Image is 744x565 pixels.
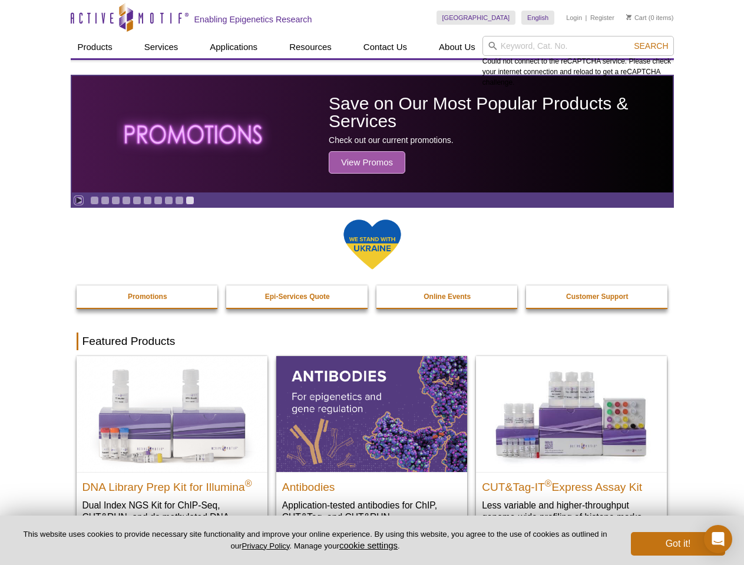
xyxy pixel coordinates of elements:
sup: ® [245,478,252,488]
a: Online Events [376,285,519,308]
a: Contact Us [356,36,414,58]
a: Applications [203,36,264,58]
a: Services [137,36,186,58]
li: | [586,11,587,25]
a: Go to slide 3 [111,196,120,205]
a: Products [71,36,120,58]
a: DNA Library Prep Kit for Illumina DNA Library Prep Kit for Illumina® Dual Index NGS Kit for ChIP-... [77,356,267,546]
span: View Promos [329,151,405,174]
a: Customer Support [526,285,669,308]
img: We Stand With Ukraine [343,218,402,271]
span: Search [634,41,668,51]
a: All Antibodies Antibodies Application-tested antibodies for ChIP, CUT&Tag, and CUT&RUN. [276,356,467,534]
a: CUT&Tag-IT® Express Assay Kit CUT&Tag-IT®Express Assay Kit Less variable and higher-throughput ge... [476,356,667,534]
h2: CUT&Tag-IT Express Assay Kit [482,476,661,493]
img: DNA Library Prep Kit for Illumina [77,356,267,471]
button: cookie settings [339,540,398,550]
h2: Featured Products [77,333,668,350]
a: The word promotions written in all caps with a glowing effect Save on Our Most Popular Products &... [72,76,673,192]
a: Go to slide 6 [143,196,152,205]
a: Go to slide 8 [164,196,173,205]
p: Check out our current promotions. [329,135,666,145]
p: Dual Index NGS Kit for ChIP-Seq, CUT&RUN, and ds methylated DNA assays. [82,499,262,535]
p: Application-tested antibodies for ChIP, CUT&Tag, and CUT&RUN. [282,499,461,523]
article: Save on Our Most Popular Products & Services [72,76,673,192]
img: The word promotions written in all caps with a glowing effect [117,104,272,164]
strong: Customer Support [566,293,628,301]
img: CUT&Tag-IT® Express Assay Kit [476,356,667,471]
h2: Antibodies [282,476,461,493]
a: Promotions [77,285,219,308]
a: Register [590,14,614,22]
strong: Promotions [128,293,167,301]
a: Go to slide 4 [122,196,131,205]
h2: Save on Our Most Popular Products & Services [329,95,666,130]
strong: Online Events [424,293,471,301]
a: Toggle autoplay [74,196,83,205]
button: Got it! [631,532,725,556]
input: Keyword, Cat. No. [482,36,674,56]
a: Go to slide 5 [133,196,141,205]
img: Your Cart [626,14,631,20]
a: Privacy Policy [242,541,289,550]
a: Go to slide 1 [90,196,99,205]
a: Resources [282,36,339,58]
strong: Epi-Services Quote [265,293,330,301]
a: Go to slide 2 [101,196,110,205]
h2: Enabling Epigenetics Research [194,14,312,25]
a: Go to slide 10 [186,196,194,205]
a: Cart [626,14,647,22]
sup: ® [545,478,552,488]
img: All Antibodies [276,356,467,471]
button: Search [630,41,672,51]
div: Could not connect to the reCAPTCHA service. Please check your internet connection and reload to g... [482,36,674,88]
p: Less variable and higher-throughput genome-wide profiling of histone marks​. [482,499,661,523]
p: This website uses cookies to provide necessary site functionality and improve your online experie... [19,529,611,551]
a: [GEOGRAPHIC_DATA] [437,11,516,25]
a: Go to slide 7 [154,196,163,205]
a: English [521,11,554,25]
li: (0 items) [626,11,674,25]
div: Open Intercom Messenger [704,525,732,553]
a: About Us [432,36,482,58]
a: Login [566,14,582,22]
a: Go to slide 9 [175,196,184,205]
a: Epi-Services Quote [226,285,369,308]
h2: DNA Library Prep Kit for Illumina [82,476,262,493]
